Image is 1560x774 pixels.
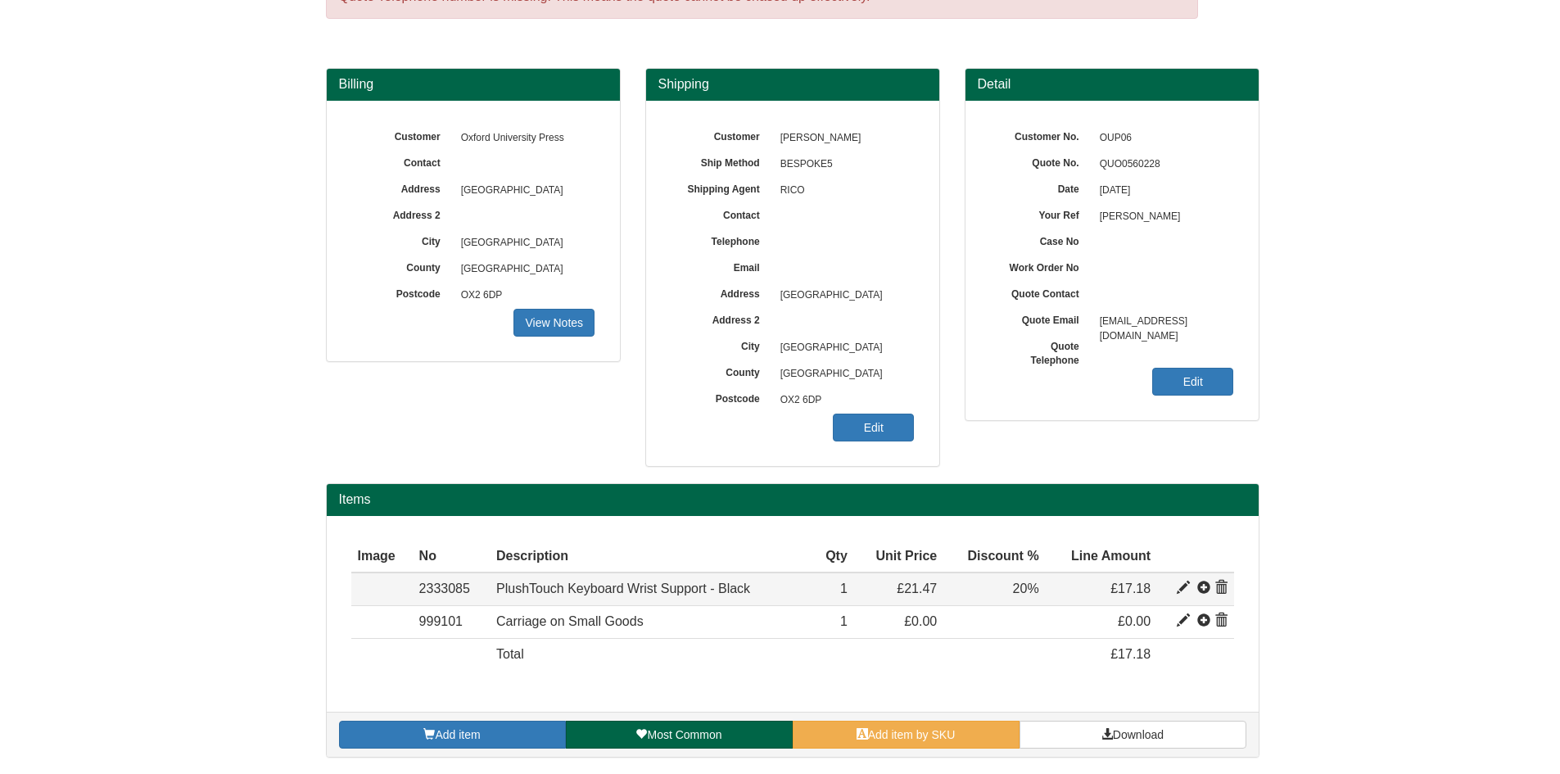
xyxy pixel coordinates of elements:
th: Unit Price [854,541,943,573]
a: Edit [1152,368,1233,396]
label: Address [671,283,772,301]
label: Customer No. [990,125,1092,144]
span: 1 [840,582,848,595]
th: Image [351,541,413,573]
span: OX2 6DP [772,387,915,414]
a: View Notes [513,309,595,337]
span: 1 [840,614,848,628]
label: Address [351,178,453,197]
span: [GEOGRAPHIC_DATA] [772,335,915,361]
a: Download [1020,721,1246,749]
span: [GEOGRAPHIC_DATA] [453,256,595,283]
span: [PERSON_NAME] [1092,204,1234,230]
span: [EMAIL_ADDRESS][DOMAIN_NAME] [1092,309,1234,335]
span: £0.00 [904,614,937,628]
label: Work Order No [990,256,1092,275]
label: Contact [671,204,772,223]
label: Email [671,256,772,275]
label: County [671,361,772,380]
span: [PERSON_NAME] [772,125,915,152]
label: Quote Telephone [990,335,1092,368]
label: City [351,230,453,249]
span: RICO [772,178,915,204]
span: [GEOGRAPHIC_DATA] [453,230,595,256]
h3: Shipping [658,77,927,92]
span: [DATE] [1092,178,1234,204]
label: Address 2 [351,204,453,223]
label: City [671,335,772,354]
span: 20% [1013,582,1039,595]
a: Edit [833,414,914,441]
label: Quote Email [990,309,1092,328]
span: Oxford University Press [453,125,595,152]
th: Qty [812,541,853,573]
label: Quote Contact [990,283,1092,301]
span: Carriage on Small Goods [496,614,644,628]
label: Quote No. [990,152,1092,170]
span: PlushTouch Keyboard Wrist Support - Black [496,582,750,595]
span: QUO0560228 [1092,152,1234,178]
span: OUP06 [1092,125,1234,152]
h3: Billing [339,77,608,92]
label: Contact [351,152,453,170]
span: £17.18 [1110,647,1151,661]
span: [GEOGRAPHIC_DATA] [772,283,915,309]
label: Telephone [671,230,772,249]
label: Date [990,178,1092,197]
h2: Items [339,492,1246,507]
td: 2333085 [413,573,490,605]
span: £0.00 [1118,614,1151,628]
label: Customer [351,125,453,144]
label: Postcode [671,387,772,406]
th: No [413,541,490,573]
span: OX2 6DP [453,283,595,309]
th: Description [490,541,812,573]
span: £21.47 [897,582,937,595]
td: Total [490,639,812,671]
span: [GEOGRAPHIC_DATA] [453,178,595,204]
th: Discount % [943,541,1045,573]
h3: Detail [978,77,1246,92]
label: County [351,256,453,275]
th: Line Amount [1046,541,1158,573]
label: Address 2 [671,309,772,328]
td: 999101 [413,606,490,639]
span: Download [1113,728,1164,741]
label: Case No [990,230,1092,249]
label: Ship Method [671,152,772,170]
span: BESPOKE5 [772,152,915,178]
span: Add item [435,728,480,741]
span: [GEOGRAPHIC_DATA] [772,361,915,387]
span: £17.18 [1110,582,1151,595]
span: Most Common [647,728,721,741]
label: Customer [671,125,772,144]
span: Add item by SKU [868,728,956,741]
label: Shipping Agent [671,178,772,197]
label: Your Ref [990,204,1092,223]
label: Postcode [351,283,453,301]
